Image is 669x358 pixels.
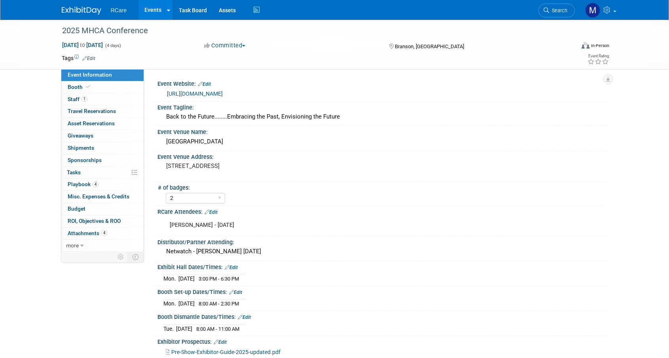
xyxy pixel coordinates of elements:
a: more [61,240,144,252]
a: Asset Reservations [61,118,144,130]
div: # of badges: [158,182,604,192]
a: Edit [198,81,211,87]
span: more [66,242,79,249]
div: Netwatch - [PERSON_NAME] [DATE] [163,245,602,258]
button: Committed [201,41,248,50]
a: Giveaways [61,130,144,142]
div: 2025 MHCA Conference [59,24,563,38]
span: RCare [111,7,127,13]
div: [PERSON_NAME] - [DATE] [164,217,521,233]
span: Travel Reservations [68,108,116,114]
span: Branson, [GEOGRAPHIC_DATA] [395,43,464,49]
span: Pre-Show-Exhibitor-Guide-2025-updated.pdf [171,349,280,355]
span: Asset Reservations [68,120,115,126]
span: (4 days) [104,43,121,48]
td: Personalize Event Tab Strip [114,252,128,262]
td: Mon. [163,275,178,283]
a: Edit [225,265,238,270]
span: Staff [68,96,87,102]
span: Budget [68,205,85,212]
span: [DATE] [DATE] [62,41,103,49]
span: to [79,42,86,48]
td: Tags [62,54,95,62]
span: 4 [93,181,99,187]
a: Booth [61,81,144,93]
div: Distributor/Partner Attending: [157,236,608,246]
span: Misc. Expenses & Credits [68,193,129,200]
a: Search [538,4,575,17]
div: [GEOGRAPHIC_DATA] [163,136,602,148]
a: Edit [229,290,242,295]
a: Tasks [61,167,144,179]
div: Event Rating [588,54,609,58]
td: Mon. [163,300,178,308]
div: Event Venue Address: [157,151,608,161]
div: Back to the Future........Embracing the Past, Envisioning the Future [163,111,602,123]
span: 4 [101,230,107,236]
div: Event Tagline: [157,102,608,111]
span: Search [549,8,567,13]
img: Format-Inperson.png [582,42,589,49]
img: ExhibitDay [62,7,101,15]
a: Pre-Show-Exhibitor-Guide-2025-updated.pdf [166,349,280,355]
a: Sponsorships [61,155,144,166]
span: Booth [68,84,92,90]
span: Sponsorships [68,157,102,163]
img: Mike Andolina [585,3,600,18]
div: In-Person [591,43,609,49]
div: Booth Dismantle Dates/Times: [157,311,608,321]
span: 8:00 AM - 2:30 PM [199,301,239,307]
div: Event Format [528,41,610,53]
div: RCare Attendees: [157,206,608,216]
pre: [STREET_ADDRESS] [166,162,336,170]
a: Event Information [61,69,144,81]
div: Event Venue Name: [157,126,608,136]
a: Staff1 [61,94,144,106]
a: Budget [61,203,144,215]
a: Edit [238,315,251,320]
a: Edit [214,339,227,345]
span: ROI, Objectives & ROO [68,218,121,224]
a: [URL][DOMAIN_NAME] [167,90,223,97]
span: Playbook [68,181,99,187]
span: Attachments [68,230,107,236]
a: ROI, Objectives & ROO [61,215,144,227]
td: [DATE] [178,275,195,283]
a: Attachments4 [61,228,144,239]
span: 8:00 AM - 11:00 AM [196,326,239,332]
div: Exhibit Hall Dates/Times: [157,261,608,271]
i: Booth reservation complete [86,85,90,89]
span: 1 [81,96,87,102]
span: Event Information [68,72,112,78]
a: Edit [205,209,218,215]
a: Edit [82,56,95,61]
div: Booth Set-up Dates/Times: [157,286,608,296]
a: Misc. Expenses & Credits [61,191,144,203]
td: [DATE] [176,324,192,333]
div: Event Website: [157,78,608,88]
div: Exhibitor Prospectus: [157,336,608,346]
a: Travel Reservations [61,106,144,117]
td: Toggle Event Tabs [127,252,144,262]
span: Giveaways [68,132,93,139]
td: [DATE] [178,300,195,308]
td: Tue. [163,324,176,333]
a: Playbook4 [61,179,144,190]
span: 3:00 PM - 6:30 PM [199,276,239,282]
span: Shipments [68,145,94,151]
span: Tasks [67,169,81,175]
a: Shipments [61,142,144,154]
